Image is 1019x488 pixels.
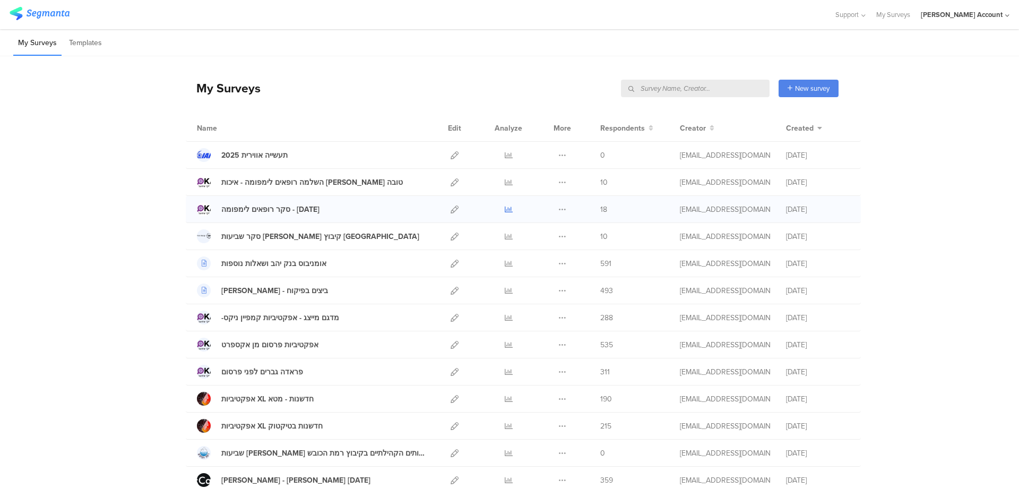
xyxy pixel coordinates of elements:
[221,231,419,242] div: סקר שביעות רצון קיבוץ כנרת
[197,284,328,297] a: [PERSON_NAME] - ביצים בפיקוח
[600,204,607,215] span: 18
[786,448,850,459] div: [DATE]
[786,204,850,215] div: [DATE]
[621,80,770,97] input: Survey Name, Creator...
[197,229,419,243] a: סקר שביעות [PERSON_NAME] קיבוץ [GEOGRAPHIC_DATA]
[197,202,319,216] a: סקר רופאים לימפומה - [DATE]
[197,148,288,162] a: תעשייה אווירית 2025
[786,177,850,188] div: [DATE]
[786,339,850,350] div: [DATE]
[600,475,613,486] span: 359
[10,7,70,20] img: segmanta logo
[600,150,605,161] span: 0
[600,393,612,405] span: 190
[221,339,318,350] div: אפקטיביות פרסום מן אקספרט
[221,258,326,269] div: אומניבוס בנק יהב ושאלות נוספות
[680,231,770,242] div: miri@miridikman.co.il
[600,123,645,134] span: Respondents
[680,339,770,350] div: miri@miridikman.co.il
[680,285,770,296] div: miri@miridikman.co.il
[600,285,613,296] span: 493
[921,10,1003,20] div: [PERSON_NAME] Account
[680,258,770,269] div: miri@miridikman.co.il
[786,231,850,242] div: [DATE]
[221,475,370,486] div: סקר מקאן - גל 7 ספטמבר 25
[197,473,370,487] a: [PERSON_NAME] - [PERSON_NAME] [DATE]
[13,31,62,56] li: My Surveys
[197,256,326,270] a: אומניבוס בנק יהב ושאלות נוספות
[197,392,314,406] a: אפקטיביות XL חדשנות - מטא
[600,448,605,459] span: 0
[786,285,850,296] div: [DATE]
[221,177,403,188] div: השלמה רופאים לימפומה - איכות חיים טובה
[786,123,822,134] button: Created
[680,366,770,378] div: miri@miridikman.co.il
[186,79,261,97] div: My Surveys
[197,175,403,189] a: השלמה רופאים לימפומה - איכות [PERSON_NAME] טובה
[680,312,770,323] div: miri@miridikman.co.il
[795,83,830,93] span: New survey
[221,312,339,323] div: -מדגם מייצג - אפקטיביות קמפיין ניקס
[680,204,770,215] div: miri@miridikman.co.il
[786,150,850,161] div: [DATE]
[680,475,770,486] div: miri@miridikman.co.il
[197,123,261,134] div: Name
[835,10,859,20] span: Support
[197,446,427,460] a: שביעות [PERSON_NAME] מהשירותים הקהילתיים בקיבוץ רמת הכובש
[197,419,323,433] a: אפקטיביות XL חדשנות בטיקטוק
[680,421,770,432] div: miri@miridikman.co.il
[221,204,319,215] div: סקר רופאים לימפומה - ספטמבר 2025
[600,258,611,269] span: 591
[600,312,613,323] span: 288
[680,393,770,405] div: miri@miridikman.co.il
[197,365,303,379] a: פראדה גברים לפני פרסום
[786,123,814,134] span: Created
[680,150,770,161] div: miri@miridikman.co.il
[786,366,850,378] div: [DATE]
[786,393,850,405] div: [DATE]
[221,393,314,405] div: אפקטיביות XL חדשנות - מטא
[221,448,427,459] div: שביעות רצון מהשירותים הקהילתיים בקיבוץ רמת הכובש
[197,338,318,352] a: אפקטיביות פרסום מן אקספרט
[786,258,850,269] div: [DATE]
[680,123,714,134] button: Creator
[600,421,611,432] span: 215
[600,339,613,350] span: 535
[680,448,770,459] div: miri@miridikman.co.il
[786,312,850,323] div: [DATE]
[600,177,608,188] span: 10
[221,366,303,378] div: פראדה גברים לפני פרסום
[680,123,706,134] span: Creator
[443,115,466,141] div: Edit
[600,123,653,134] button: Respondents
[493,115,524,141] div: Analyze
[64,31,107,56] li: Templates
[221,285,328,296] div: אסף פינק - ביצים בפיקוח
[786,421,850,432] div: [DATE]
[786,475,850,486] div: [DATE]
[221,421,323,432] div: אפקטיביות XL חדשנות בטיקטוק
[197,311,339,324] a: -מדגם מייצג - אפקטיביות קמפיין ניקס
[600,366,610,378] span: 311
[680,177,770,188] div: miri@miridikman.co.il
[221,150,288,161] div: תעשייה אווירית 2025
[551,115,574,141] div: More
[600,231,608,242] span: 10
